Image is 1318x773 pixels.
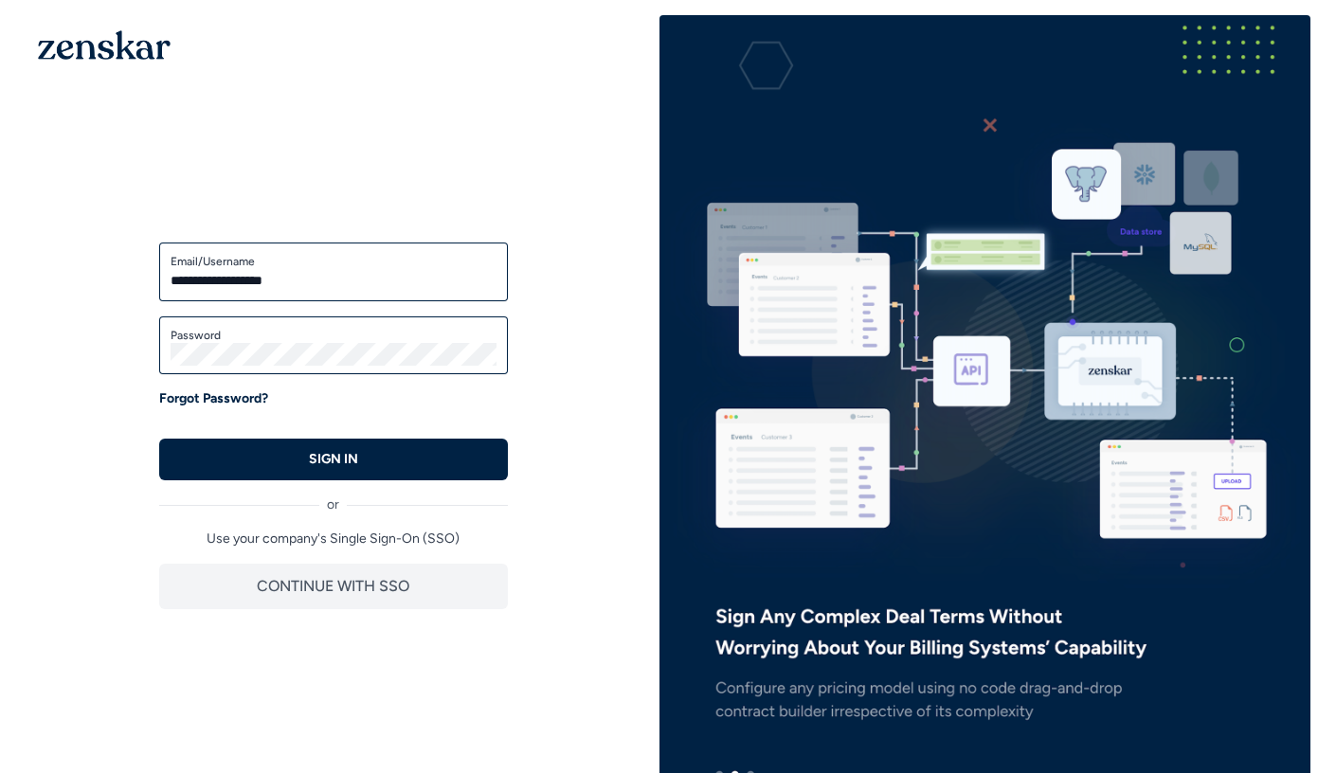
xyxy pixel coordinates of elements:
[159,389,268,408] a: Forgot Password?
[171,254,497,269] label: Email/Username
[171,328,497,343] label: Password
[159,439,508,480] button: SIGN IN
[159,530,508,548] p: Use your company's Single Sign-On (SSO)
[38,30,171,60] img: 1OGAJ2xQqyY4LXKgY66KYq0eOWRCkrZdAb3gUhuVAqdWPZE9SRJmCz+oDMSn4zDLXe31Ii730ItAGKgCKgCCgCikA4Av8PJUP...
[159,564,508,609] button: CONTINUE WITH SSO
[159,480,508,514] div: or
[309,450,358,469] p: SIGN IN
